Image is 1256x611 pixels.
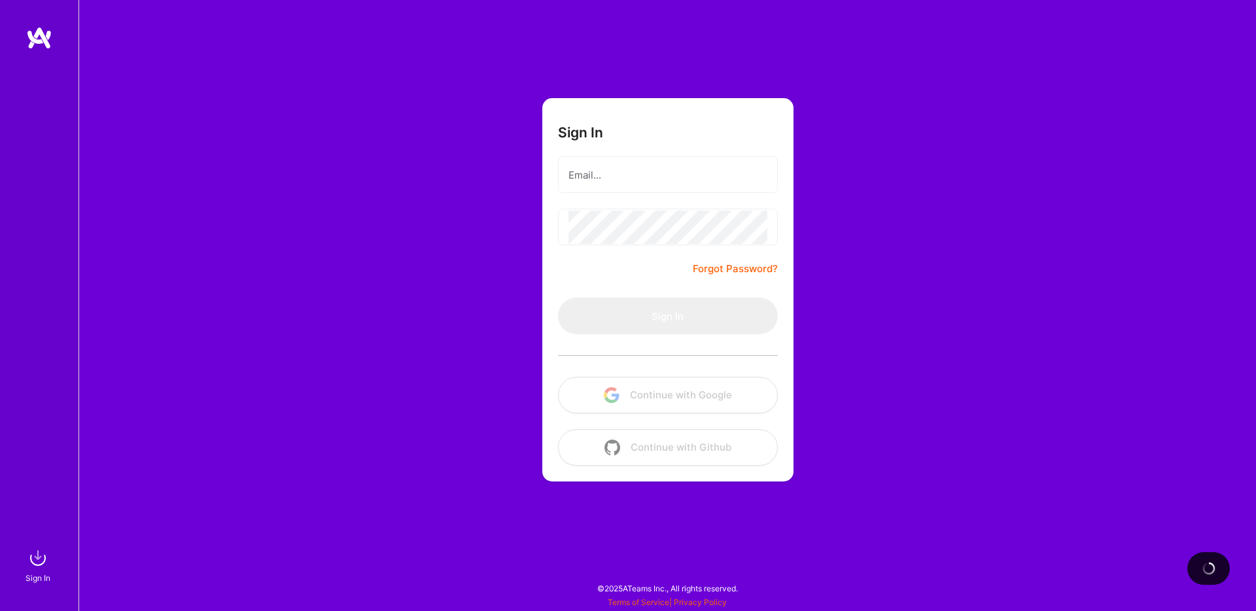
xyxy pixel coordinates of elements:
[693,261,778,277] a: Forgot Password?
[558,298,778,334] button: Sign In
[26,26,52,50] img: logo
[604,440,620,455] img: icon
[78,572,1256,604] div: © 2025 ATeams Inc., All rights reserved.
[604,387,619,403] img: icon
[558,429,778,466] button: Continue with Github
[27,545,51,585] a: sign inSign In
[568,158,767,192] input: Email...
[25,545,51,571] img: sign in
[558,377,778,413] button: Continue with Google
[1200,560,1217,577] img: loading
[608,597,727,607] span: |
[26,571,50,585] div: Sign In
[674,597,727,607] a: Privacy Policy
[608,597,669,607] a: Terms of Service
[558,124,603,141] h3: Sign In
